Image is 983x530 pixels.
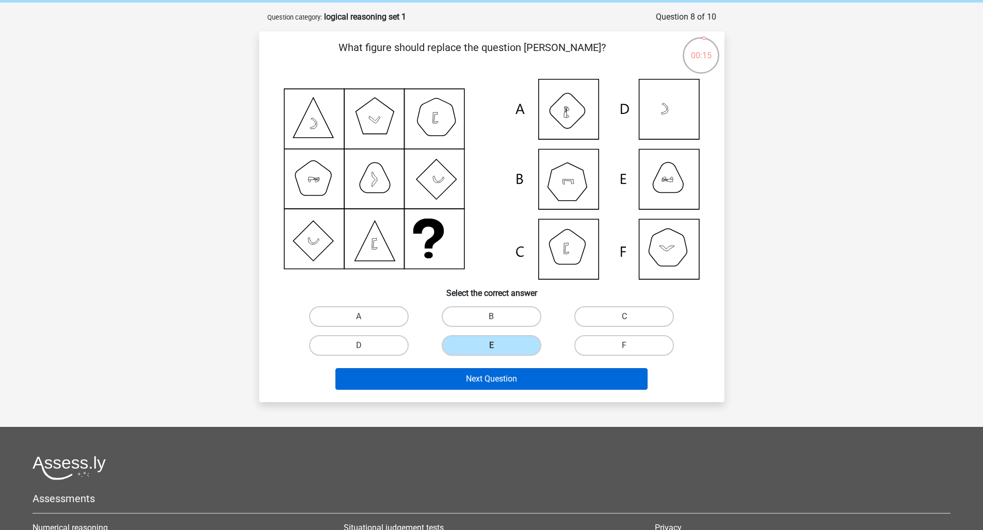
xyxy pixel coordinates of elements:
p: What figure should replace the question [PERSON_NAME]? [276,40,669,71]
label: C [574,306,674,327]
label: E [442,335,541,356]
strong: logical reasoning set 1 [324,12,406,22]
small: Question category: [267,13,322,21]
h5: Assessments [33,492,950,505]
div: Question 8 of 10 [656,11,716,23]
button: Next Question [335,368,648,390]
h6: Select the correct answer [276,280,708,298]
label: F [574,335,674,356]
label: A [309,306,409,327]
div: 00:15 [682,36,720,62]
label: B [442,306,541,327]
label: D [309,335,409,356]
img: Assessly logo [33,456,106,480]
